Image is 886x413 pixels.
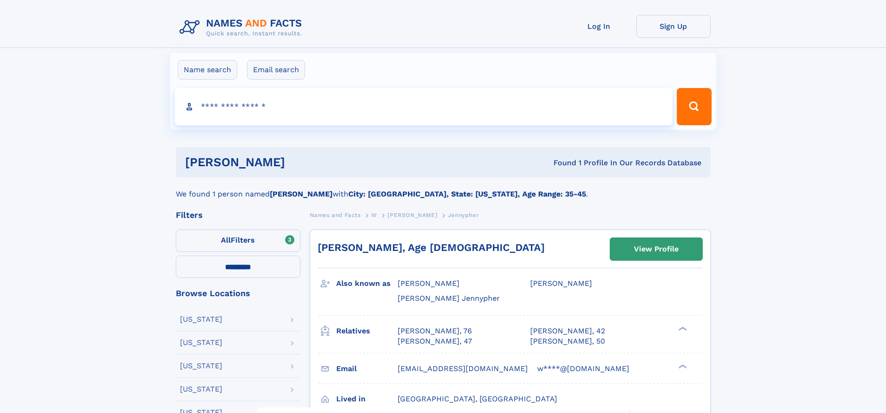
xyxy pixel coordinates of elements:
[448,212,479,218] span: Jennypher
[371,209,377,221] a: W
[530,279,592,288] span: [PERSON_NAME]
[610,238,702,260] a: View Profile
[176,177,711,200] div: We found 1 person named with .
[180,316,222,323] div: [US_STATE]
[176,289,300,298] div: Browse Locations
[398,326,472,336] a: [PERSON_NAME], 76
[371,212,377,218] span: W
[676,363,687,369] div: ❯
[178,60,237,80] label: Name search
[185,156,420,168] h1: [PERSON_NAME]
[398,279,460,288] span: [PERSON_NAME]
[562,15,636,38] a: Log In
[677,88,711,125] button: Search Button
[419,158,701,168] div: Found 1 Profile In Our Records Database
[336,361,398,377] h3: Email
[221,236,231,244] span: All
[398,394,557,403] span: [GEOGRAPHIC_DATA], [GEOGRAPHIC_DATA]
[336,391,398,407] h3: Lived in
[530,336,605,346] a: [PERSON_NAME], 50
[636,15,711,38] a: Sign Up
[387,209,437,221] a: [PERSON_NAME]
[676,325,687,332] div: ❯
[398,364,528,373] span: [EMAIL_ADDRESS][DOMAIN_NAME]
[348,190,586,198] b: City: [GEOGRAPHIC_DATA], State: [US_STATE], Age Range: 35-45
[176,211,300,219] div: Filters
[530,326,605,336] a: [PERSON_NAME], 42
[387,212,437,218] span: [PERSON_NAME]
[175,88,673,125] input: search input
[318,242,545,253] a: [PERSON_NAME], Age [DEMOGRAPHIC_DATA]
[247,60,305,80] label: Email search
[176,15,310,40] img: Logo Names and Facts
[180,362,222,370] div: [US_STATE]
[336,323,398,339] h3: Relatives
[310,209,361,221] a: Names and Facts
[398,336,472,346] a: [PERSON_NAME], 47
[180,339,222,346] div: [US_STATE]
[634,238,679,260] div: View Profile
[180,386,222,393] div: [US_STATE]
[176,230,300,252] label: Filters
[270,190,333,198] b: [PERSON_NAME]
[398,294,500,303] span: [PERSON_NAME] Jennypher
[336,276,398,291] h3: Also known as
